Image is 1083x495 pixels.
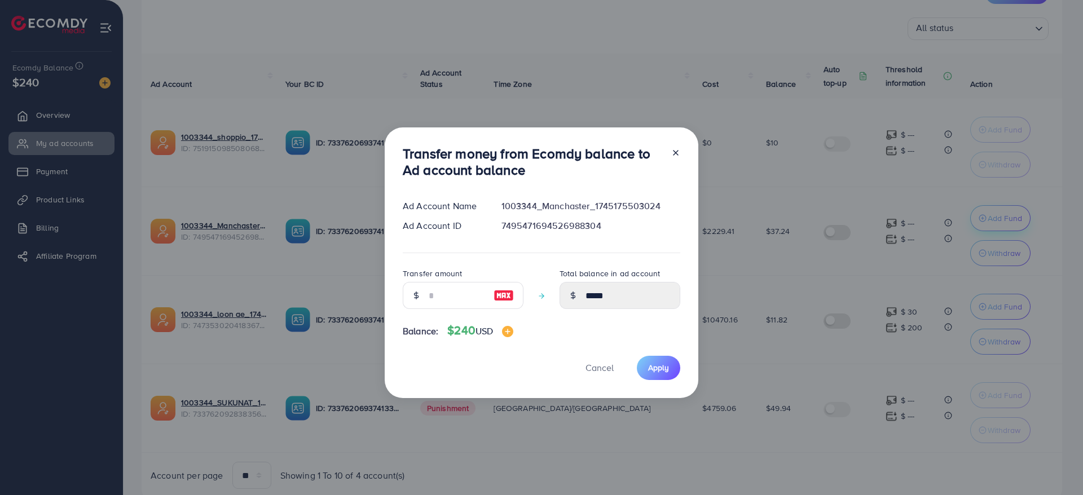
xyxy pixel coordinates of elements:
[403,268,462,279] label: Transfer amount
[492,200,689,213] div: 1003344_Manchaster_1745175503024
[648,362,669,373] span: Apply
[494,289,514,302] img: image
[1035,444,1075,487] iframe: Chat
[502,326,513,337] img: image
[637,356,680,380] button: Apply
[585,361,614,374] span: Cancel
[492,219,689,232] div: 7495471694526988304
[571,356,628,380] button: Cancel
[560,268,660,279] label: Total balance in ad account
[403,325,438,338] span: Balance:
[394,200,492,213] div: Ad Account Name
[403,145,662,178] h3: Transfer money from Ecomdy balance to Ad account balance
[476,325,493,337] span: USD
[394,219,492,232] div: Ad Account ID
[447,324,513,338] h4: $240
